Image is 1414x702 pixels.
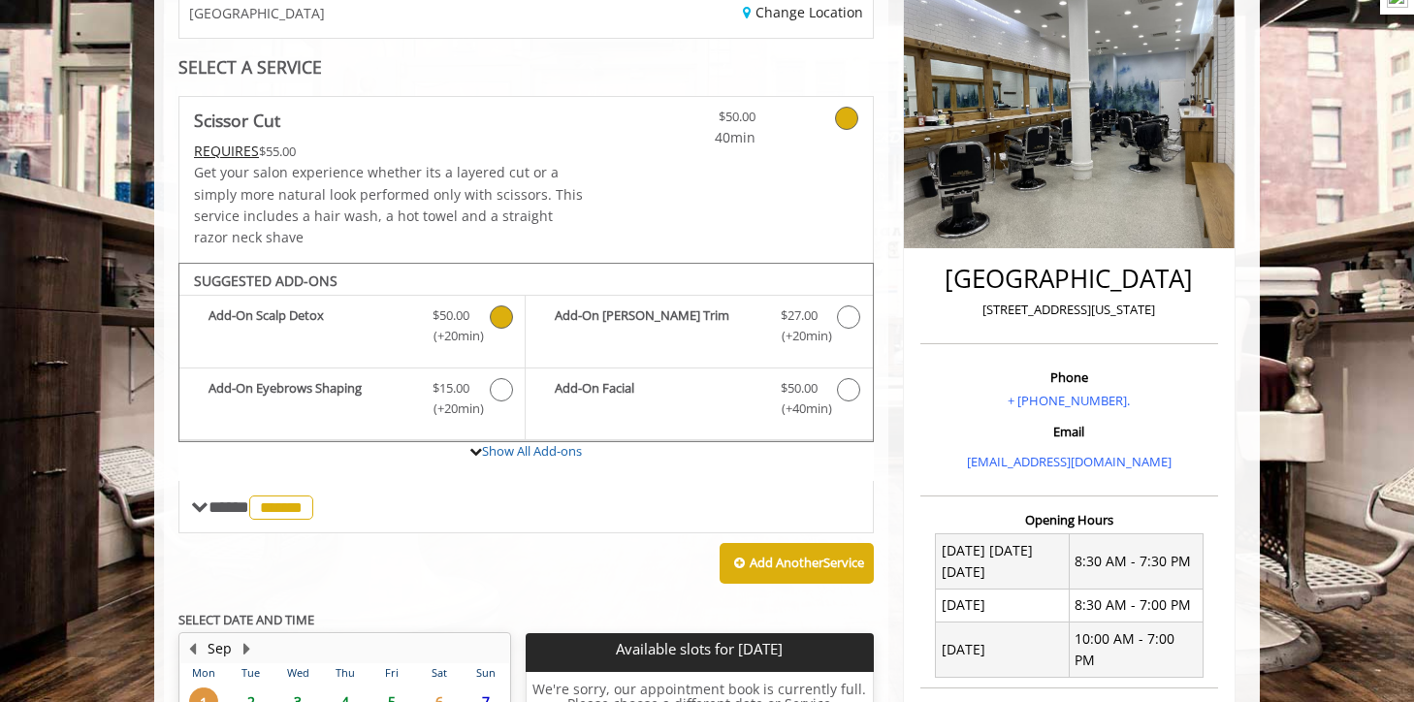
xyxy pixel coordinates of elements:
b: Add-On [PERSON_NAME] Trim [555,305,760,346]
span: (+20min ) [770,326,827,346]
span: This service needs some Advance to be paid before we block your appointment [194,142,259,160]
span: (+20min ) [423,399,480,419]
th: Fri [369,663,415,683]
label: Add-On Eyebrows Shaping [189,378,515,424]
b: Add Another Service [750,554,864,571]
a: + [PHONE_NUMBER]. [1008,392,1130,409]
button: Add AnotherService [720,543,874,584]
span: $50.00 [781,378,818,399]
p: Available slots for [DATE] [533,641,865,657]
td: 10:00 AM - 7:00 PM [1069,622,1203,678]
a: [EMAIL_ADDRESS][DOMAIN_NAME] [967,453,1172,470]
th: Sun [463,663,510,683]
span: 40min [641,127,755,148]
th: Thu [321,663,368,683]
div: $55.00 [194,141,584,162]
span: $50.00 [433,305,469,326]
span: (+20min ) [423,326,480,346]
h2: [GEOGRAPHIC_DATA] [925,265,1213,293]
div: Scissor Cut Add-onS [178,263,874,443]
b: Add-On Scalp Detox [209,305,413,346]
b: Scissor Cut [194,107,280,134]
button: Sep [208,638,232,659]
label: Add-On Scalp Detox [189,305,515,351]
b: SUGGESTED ADD-ONS [194,271,337,290]
a: $50.00 [641,97,755,148]
p: [STREET_ADDRESS][US_STATE] [925,300,1213,320]
h3: Opening Hours [920,513,1218,526]
a: Show All Add-ons [482,442,582,460]
h3: Email [925,425,1213,438]
th: Mon [180,663,227,683]
span: (+40min ) [770,399,827,419]
span: $15.00 [433,378,469,399]
td: 8:30 AM - 7:00 PM [1069,589,1203,622]
td: [DATE] [936,622,1070,678]
label: Add-On Beard Trim [535,305,862,351]
div: SELECT A SERVICE [178,58,874,77]
label: Add-On Facial [535,378,862,424]
span: [GEOGRAPHIC_DATA] [189,6,325,20]
b: Add-On Eyebrows Shaping [209,378,413,419]
button: Previous Month [184,638,200,659]
th: Sat [415,663,462,683]
b: Add-On Facial [555,378,760,419]
th: Wed [274,663,321,683]
a: Change Location [743,3,863,21]
span: $27.00 [781,305,818,326]
td: [DATE] [936,589,1070,622]
td: [DATE] [DATE] [DATE] [936,534,1070,590]
p: Get your salon experience whether its a layered cut or a simply more natural look performed only ... [194,162,584,249]
th: Tue [227,663,273,683]
button: Next Month [239,638,254,659]
h3: Phone [925,370,1213,384]
td: 8:30 AM - 7:30 PM [1069,534,1203,590]
b: SELECT DATE AND TIME [178,611,314,628]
